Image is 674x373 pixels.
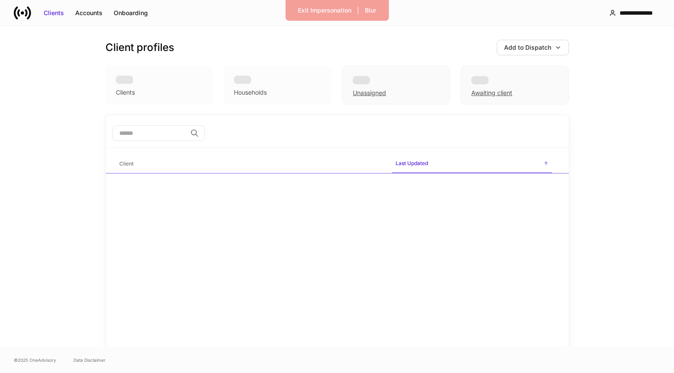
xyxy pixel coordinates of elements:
button: Add to Dispatch [497,40,569,55]
div: Unassigned [342,66,450,105]
h6: Client [119,159,134,168]
div: Awaiting client [460,66,569,105]
button: Accounts [70,6,108,20]
div: Awaiting client [471,89,512,97]
div: Accounts [75,9,102,17]
h3: Client profiles [105,41,174,54]
button: Clients [38,6,70,20]
div: Exit Impersonation [298,6,351,15]
a: Data Disclaimer [73,357,105,363]
button: Blur [359,3,382,17]
span: © 2025 OneAdvisory [14,357,56,363]
div: Onboarding [114,9,148,17]
div: Clients [116,88,135,97]
div: Clients [44,9,64,17]
button: Onboarding [108,6,153,20]
div: Unassigned [353,89,386,97]
button: Exit Impersonation [292,3,357,17]
div: Add to Dispatch [504,43,551,52]
div: Blur [365,6,376,15]
div: Households [234,88,267,97]
h6: Last Updated [396,159,428,167]
span: Client [116,155,385,173]
span: Last Updated [392,155,552,173]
